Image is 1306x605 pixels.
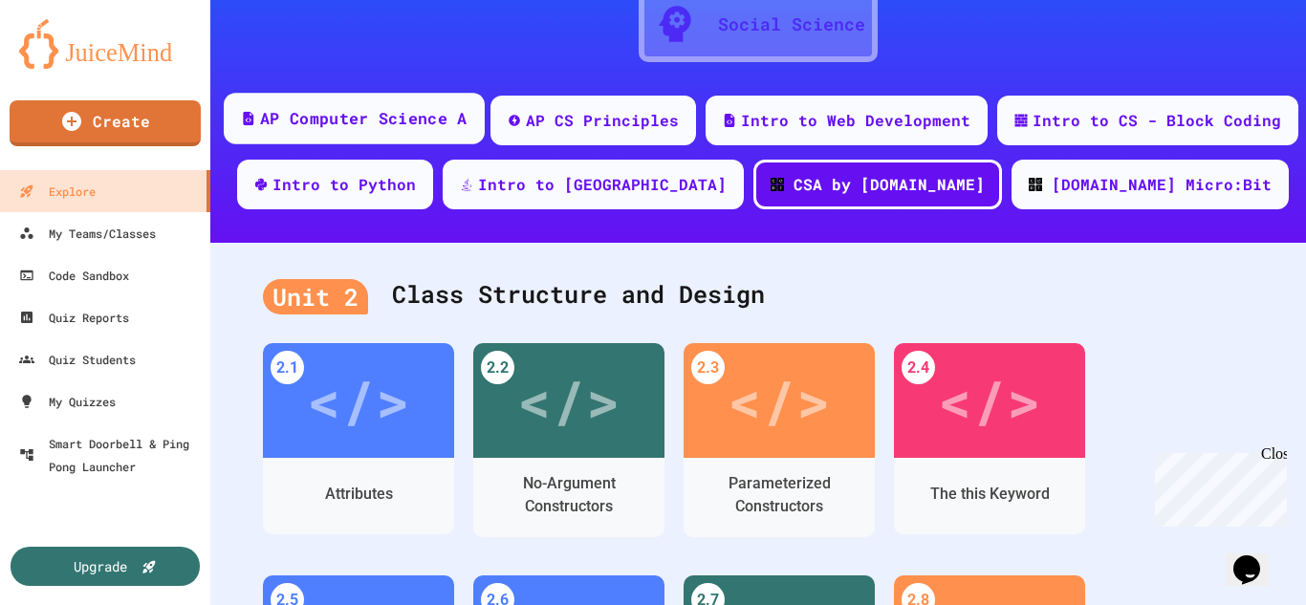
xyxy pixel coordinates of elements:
[1029,178,1042,191] img: CODE_logo_RGB.png
[1147,445,1287,527] iframe: chat widget
[19,19,191,69] img: logo-orange.svg
[481,351,514,384] div: 2.2
[307,357,410,443] div: </>
[325,483,393,506] div: Attributes
[271,351,304,384] div: 2.1
[691,351,725,384] div: 2.3
[19,390,116,413] div: My Quizzes
[19,264,129,287] div: Code Sandbox
[19,180,96,203] div: Explore
[526,109,679,132] div: AP CS Principles
[1033,109,1281,132] div: Intro to CS - Block Coding
[741,109,970,132] div: Intro to Web Development
[698,472,860,518] div: Parameterized Constructors
[794,173,985,196] div: CSA by [DOMAIN_NAME]
[1226,529,1287,586] iframe: chat widget
[74,556,127,576] div: Upgrade
[478,173,727,196] div: Intro to [GEOGRAPHIC_DATA]
[728,357,831,443] div: </>
[19,348,136,371] div: Quiz Students
[718,11,865,37] div: Social Science
[19,432,203,478] div: Smart Doorbell & Ping Pong Launcher
[19,306,129,329] div: Quiz Reports
[930,483,1050,506] div: The this Keyword
[771,178,784,191] img: CODE_logo_RGB.png
[1052,173,1272,196] div: [DOMAIN_NAME] Micro:Bit
[517,357,620,443] div: </>
[10,100,201,146] a: Create
[263,257,1253,334] div: Class Structure and Design
[260,107,467,131] div: AP Computer Science A
[263,279,368,315] div: Unit 2
[902,351,935,384] div: 2.4
[272,173,416,196] div: Intro to Python
[8,8,132,121] div: Chat with us now!Close
[938,357,1041,443] div: </>
[19,222,156,245] div: My Teams/Classes
[488,472,650,518] div: No-Argument Constructors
